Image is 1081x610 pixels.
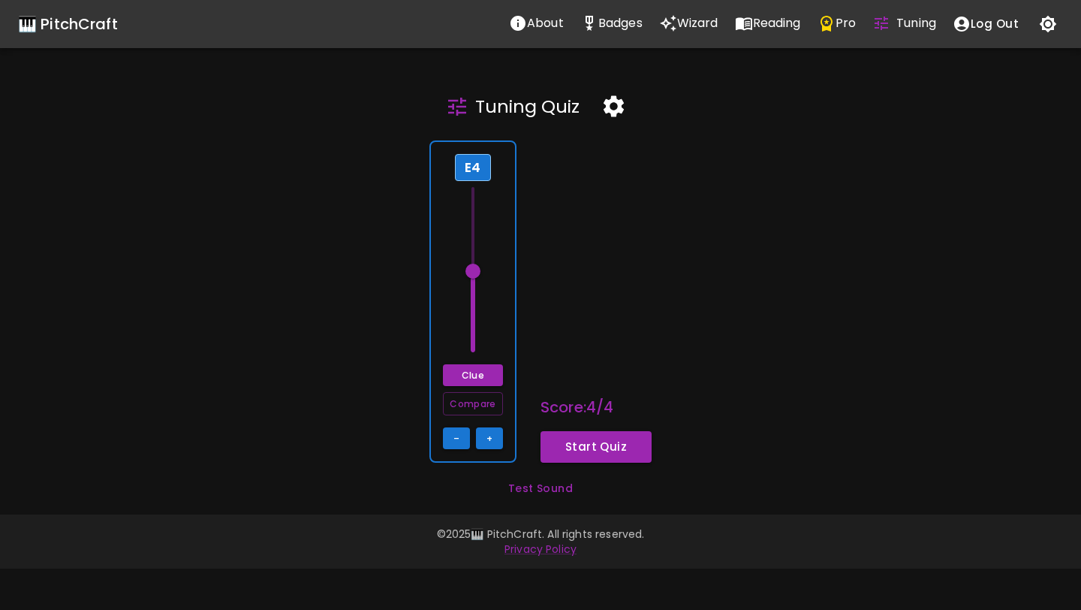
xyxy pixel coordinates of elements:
[572,8,651,38] button: Stats
[108,527,973,542] p: © 2025 🎹 PitchCraft. All rights reserved.
[443,364,503,386] button: Clue
[455,154,491,181] div: E4
[443,392,503,415] button: Compare
[540,395,613,419] h6: Score: 4 / 4
[896,14,936,32] p: Tuning
[809,8,864,40] a: Pro
[727,8,809,38] button: Reading
[18,12,118,36] a: 🎹 PitchCraft
[864,8,944,40] a: Tuning Quiz
[501,8,572,40] a: About
[540,431,652,463] button: Start Quiz
[651,8,727,40] a: Wizard
[572,8,651,40] a: Stats
[443,427,470,449] button: –
[475,95,580,119] h5: Tuning Quiz
[753,14,801,32] p: Reading
[809,8,864,38] button: Pro
[527,14,564,32] p: About
[944,8,1027,40] button: account of current user
[864,8,944,38] button: Tuning Quiz
[651,8,727,38] button: Wizard
[476,427,503,449] button: +
[727,8,809,40] a: Reading
[504,542,577,557] a: Privacy Policy
[598,14,643,32] p: Badges
[677,14,718,32] p: Wizard
[836,14,856,32] p: Pro
[501,8,572,38] button: About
